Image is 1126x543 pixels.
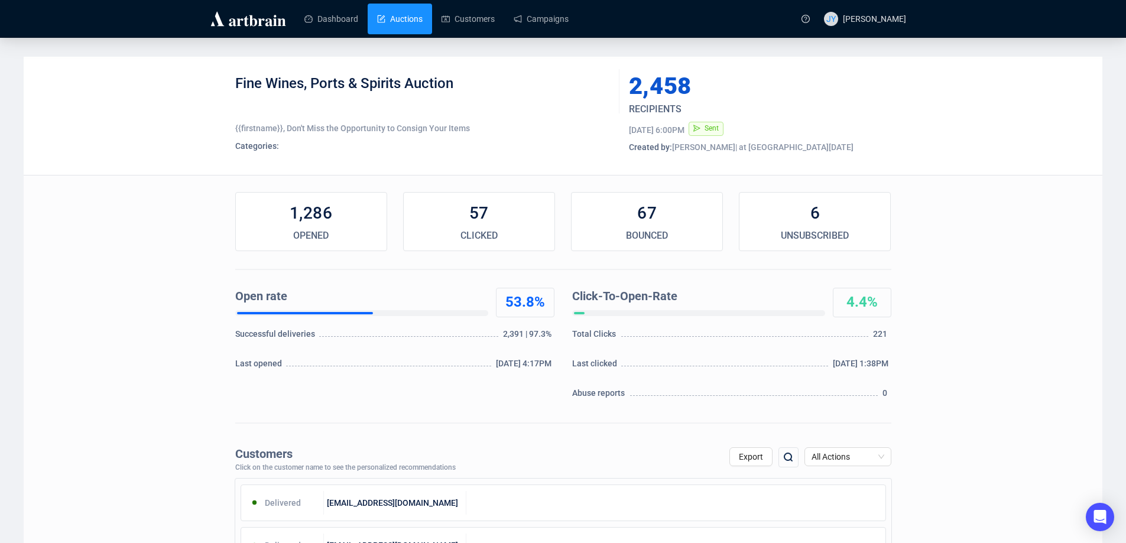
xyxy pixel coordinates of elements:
span: All Actions [812,448,884,466]
div: Total Clicks [572,328,619,346]
div: 1,286 [236,201,387,225]
a: Dashboard [304,4,358,34]
div: 2,458 [629,74,836,98]
div: BOUNCED [572,229,722,243]
div: [PERSON_NAME] | at [GEOGRAPHIC_DATA][DATE] [629,141,891,153]
a: Auctions [377,4,423,34]
a: Customers [442,4,495,34]
div: Last clicked [572,357,620,375]
span: Sent [705,124,719,132]
span: Categories: [235,141,279,151]
span: question-circle [801,15,810,23]
div: [DATE] 6:00PM [629,124,684,136]
div: 53.8% [497,293,554,312]
div: 6 [739,201,890,225]
img: search.png [781,450,796,464]
span: Export [739,452,763,461]
div: [DATE] 4:17PM [496,357,554,375]
div: Open rate [235,288,484,305]
div: Successful deliveries [235,328,317,346]
img: logo [209,9,288,28]
div: [DATE] 1:38PM [833,357,891,375]
div: 57 [404,201,554,225]
div: Abuse reports [572,387,628,405]
div: 0 [882,387,891,405]
a: Campaigns [514,4,569,34]
div: Click on the customer name to see the personalized recommendations [235,464,456,472]
span: Created by: [629,142,672,152]
span: JY [826,12,836,25]
div: Click-To-Open-Rate [572,288,820,305]
div: 2,391 | 97.3% [503,328,554,346]
div: 221 [873,328,891,346]
div: Open Intercom Messenger [1086,503,1114,531]
div: Delivered [241,491,325,515]
div: [EMAIL_ADDRESS][DOMAIN_NAME] [324,491,466,515]
div: UNSUBSCRIBED [739,229,890,243]
div: 4.4% [833,293,891,312]
span: send [693,125,700,132]
div: 67 [572,201,722,225]
span: [PERSON_NAME] [843,14,906,24]
div: Fine Wines, Ports & Spirits Auction [235,74,611,110]
button: Export [729,447,773,466]
div: RECIPIENTS [629,102,846,116]
div: Customers [235,447,456,461]
div: OPENED [236,229,387,243]
div: Last opened [235,357,285,375]
div: CLICKED [404,229,554,243]
div: {{firstname}}, Don't Miss the Opportunity to Consign Your Items [235,122,611,134]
